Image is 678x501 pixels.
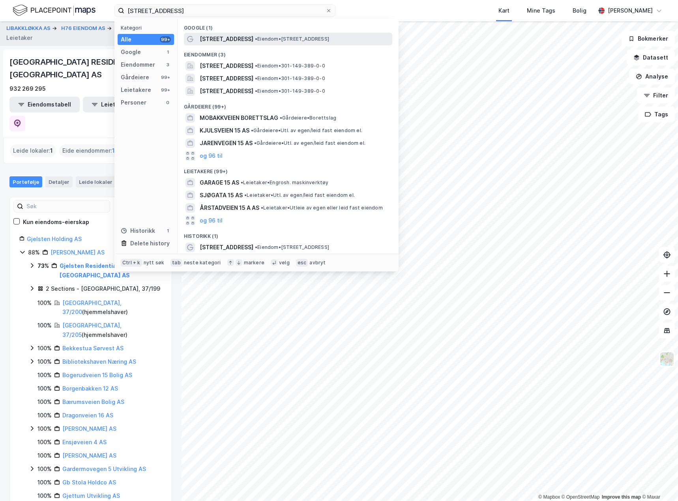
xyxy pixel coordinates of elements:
span: KJULSVEIEN 15 AS [200,126,249,135]
a: [GEOGRAPHIC_DATA], 37/205 [62,322,122,338]
div: 2 Sections - [GEOGRAPHIC_DATA], 37/199 [46,284,160,293]
div: 100% [37,298,52,308]
div: Gårdeiere [121,73,149,82]
div: Portefølje [9,176,42,187]
a: Gb Stola Holdco AS [62,479,116,486]
a: Mapbox [538,494,560,500]
span: • [251,127,253,133]
div: neste kategori [184,260,221,266]
a: Bibliotekshaven Næring AS [62,358,136,365]
span: Leietaker • Utl. av egen/leid fast eiendom el. [244,192,355,198]
button: Analyse [629,69,675,84]
a: [PERSON_NAME] AS [51,249,105,256]
div: Ctrl + k [121,259,142,267]
span: Gårdeiere • Utl. av egen/leid fast eiendom el. [251,127,362,134]
div: 100% [37,464,52,474]
div: Leietaker [6,33,32,43]
div: 1 [165,49,171,55]
a: Gjettum Utvikling AS [62,492,120,499]
div: Bolig [573,6,586,15]
button: Filter [637,88,675,103]
div: 100% [37,451,52,460]
span: Eiendom • 301-149-389-0-0 [255,75,325,82]
input: Søk på adresse, matrikkel, gårdeiere, leietakere eller personer [124,5,326,17]
span: Eiendom • 301-149-389-0-0 [255,88,325,94]
div: [GEOGRAPHIC_DATA] RESIDENTIAL [GEOGRAPHIC_DATA] AS [9,56,159,81]
div: Alle [121,35,131,44]
a: Dragonveien 16 AS [62,412,113,419]
div: 100% [37,357,52,366]
div: 100% [37,344,52,353]
button: H76 EIENDOM AS [61,24,107,32]
div: 100% [37,491,52,501]
div: Leide lokaler : [10,144,56,157]
div: 73% [37,261,49,271]
div: ( hjemmelshaver ) [62,321,162,340]
div: Google (1) [178,19,399,33]
span: • [255,63,257,69]
div: 99+ [160,87,171,93]
a: Gjelsten Holding AS [27,236,82,242]
a: Gjelsten Residential [GEOGRAPHIC_DATA] AS [60,262,130,279]
button: Leietakertabell [83,97,153,112]
div: Kun eiendoms-eierskap [23,217,89,227]
button: Datasett [627,50,675,65]
span: • [254,140,257,146]
a: Bekkestua Sørvest AS [62,345,124,351]
div: 1 [165,228,171,234]
div: 100% [37,411,52,420]
span: ÅRSTADVEIEN 15 A AS [200,203,259,213]
div: Eiendommer [121,60,155,69]
div: avbryt [309,260,326,266]
div: Historikk (1) [178,227,399,241]
div: Personer [121,98,146,107]
span: • [261,205,263,211]
span: • [280,115,282,121]
div: 932 269 295 [9,84,46,93]
div: Delete history [130,239,170,248]
a: Bærumsveien Bolig AS [62,398,124,405]
a: [PERSON_NAME] AS [62,425,116,432]
span: • [255,88,257,94]
div: Eiendommer (3) [178,45,399,60]
a: [PERSON_NAME] AS [62,452,116,459]
div: velg [279,260,290,266]
span: Eiendom • [STREET_ADDRESS] [255,244,329,250]
div: 100% [37,321,52,330]
div: tab [170,259,182,267]
div: 1 [114,178,122,186]
div: Gårdeiere (99+) [178,97,399,112]
div: 100% [37,370,52,380]
div: Detaljer [45,176,73,187]
div: ( hjemmelshaver ) [62,298,162,317]
span: • [255,75,257,81]
div: Mine Tags [527,6,555,15]
span: Gårdeiere • Borettslag [280,115,336,121]
div: 100% [37,437,52,447]
div: Kategori [121,25,174,31]
button: og 96 til [200,216,223,225]
a: [GEOGRAPHIC_DATA], 37/200 [62,299,122,316]
div: 99+ [160,74,171,80]
span: JARENVEGEN 15 AS [200,138,253,148]
span: Leietaker • Utleie av egen eller leid fast eiendom [261,205,383,211]
a: Borgenbakken 12 AS [62,385,118,392]
button: og 96 til [200,151,223,161]
input: Søk [23,200,110,212]
span: • [255,244,257,250]
a: Gardermovegen 5 Utvikling AS [62,465,146,472]
div: Leietakere [121,85,151,95]
div: 100% [37,478,52,487]
span: Leietaker • Engrosh. maskinverktøy [241,179,329,186]
span: [STREET_ADDRESS] [200,86,253,96]
button: Bokmerker [622,31,675,47]
span: 13 [112,146,119,155]
img: logo.f888ab2527a4732fd821a326f86c7f29.svg [13,4,96,17]
span: • [255,36,257,42]
span: 1 [50,146,53,155]
div: Google [121,47,141,57]
span: MOBAKKVEIEN BORETTSLAG [200,113,278,123]
span: [STREET_ADDRESS] [200,74,253,83]
button: LIBAKKLØKKA AS [6,24,52,32]
div: Kart [498,6,509,15]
